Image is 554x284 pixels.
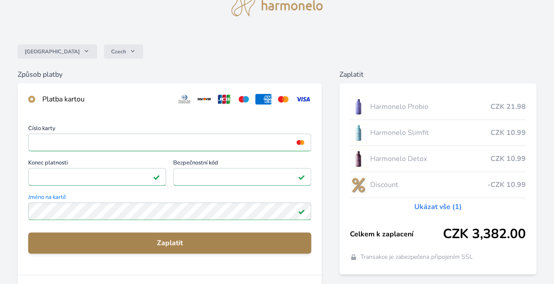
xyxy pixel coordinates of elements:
img: Platné pole [153,173,160,180]
img: mc.svg [275,94,291,105]
img: CLEAN_PROBIO_se_stinem_x-lo.jpg [350,96,367,118]
span: Harmonelo Slimfit [370,127,491,138]
span: Celkem k zaplacení [350,229,443,239]
img: diners.svg [176,94,193,105]
img: visa.svg [295,94,311,105]
span: Konec platnosti [28,160,166,168]
h6: Zaplatit [339,69,536,80]
a: Ukázat vše (1) [414,202,462,212]
img: jcb.svg [216,94,232,105]
img: discount-lo.png [350,174,367,196]
img: discover.svg [196,94,212,105]
iframe: Iframe pro datum vypršení platnosti [32,171,162,183]
span: Jméno na kartě [28,194,311,202]
input: Jméno na kartěPlatné pole [28,202,311,220]
span: CZK 10.99 [491,153,526,164]
button: [GEOGRAPHIC_DATA] [18,45,97,59]
span: CZK 21.98 [491,101,526,112]
span: -CZK 10.99 [487,179,526,190]
span: Czech [111,48,126,55]
span: Transakce je zabezpečena připojením SSL [361,253,473,262]
button: Czech [104,45,143,59]
span: [GEOGRAPHIC_DATA] [25,48,80,55]
img: mc [294,138,306,146]
span: CZK 3,382.00 [443,226,526,242]
h6: Způsob platby [18,69,322,80]
img: maestro.svg [236,94,252,105]
span: Zaplatit [35,238,304,248]
span: Číslo karty [28,126,311,134]
img: amex.svg [255,94,271,105]
img: Platné pole [298,173,305,180]
span: Discount [370,179,487,190]
button: Zaplatit [28,232,311,254]
img: SLIMFIT_se_stinem_x-lo.jpg [350,122,367,144]
iframe: Iframe pro bezpečnostní kód [177,171,307,183]
span: CZK 10.99 [491,127,526,138]
div: Platba kartou [42,94,169,105]
span: Harmonelo Detox [370,153,491,164]
img: DETOX_se_stinem_x-lo.jpg [350,148,367,170]
span: Bezpečnostní kód [173,160,311,168]
span: Harmonelo Probio [370,101,491,112]
iframe: Iframe pro číslo karty [32,136,307,149]
img: Platné pole [298,208,305,215]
